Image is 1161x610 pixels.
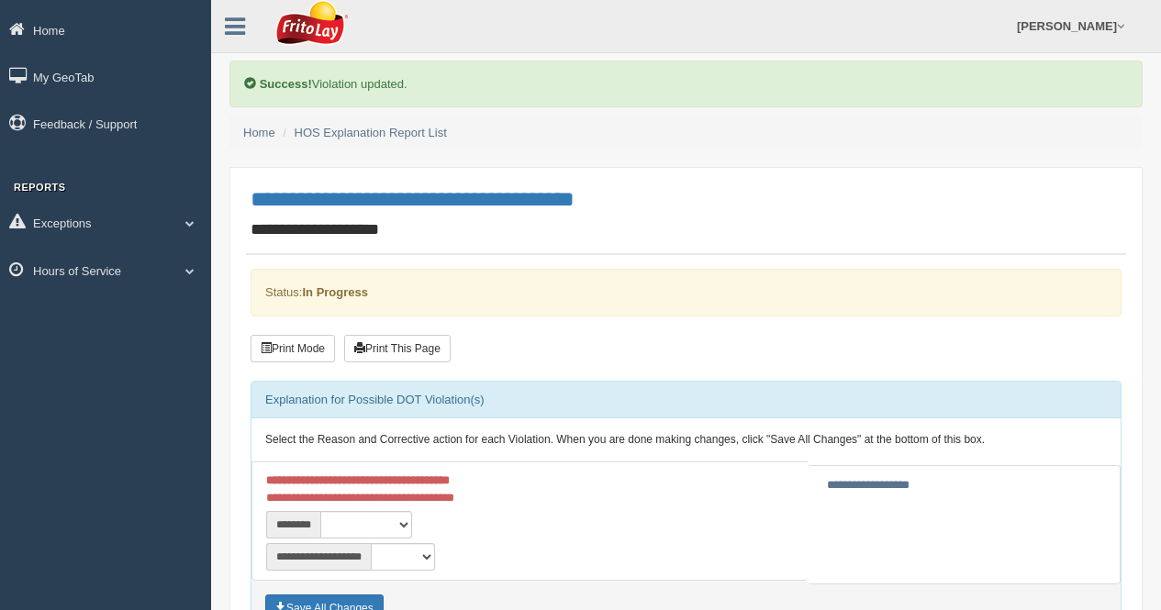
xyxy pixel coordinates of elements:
[251,418,1121,462] div: Select the Reason and Corrective action for each Violation. When you are done making changes, cli...
[302,285,368,299] strong: In Progress
[243,126,275,139] a: Home
[260,77,312,91] b: Success!
[295,126,447,139] a: HOS Explanation Report List
[251,269,1122,316] div: Status:
[229,61,1143,107] div: Violation updated.
[344,335,451,362] button: Print This Page
[251,335,335,362] button: Print Mode
[251,382,1121,418] div: Explanation for Possible DOT Violation(s)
